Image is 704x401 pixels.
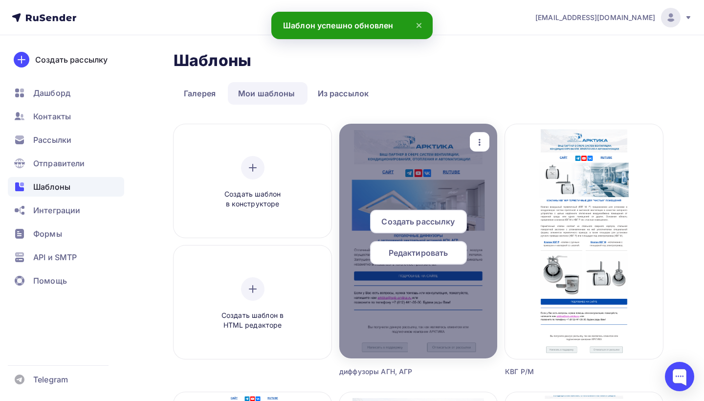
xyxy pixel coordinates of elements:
[33,181,70,193] span: Шаблоны
[206,189,299,209] span: Создать шаблон в конструкторе
[206,311,299,331] span: Создать шаблон в HTML редакторе
[8,224,124,244] a: Формы
[308,82,379,105] a: Из рассылок
[33,204,80,216] span: Интеграции
[535,8,692,27] a: [EMAIL_ADDRESS][DOMAIN_NAME]
[8,154,124,173] a: Отправители
[33,134,71,146] span: Рассылки
[505,367,623,377] div: КВГ Р/М
[33,374,68,385] span: Telegram
[389,247,448,259] span: Редактировать
[8,177,124,197] a: Шаблоны
[381,216,455,227] span: Создать рассылку
[8,83,124,103] a: Дашборд
[8,130,124,150] a: Рассылки
[33,228,62,240] span: Формы
[33,157,85,169] span: Отправители
[35,54,108,66] div: Создать рассылку
[228,82,306,105] a: Мои шаблоны
[33,275,67,287] span: Помощь
[33,251,77,263] span: API и SMTP
[33,111,71,122] span: Контакты
[535,13,655,22] span: [EMAIL_ADDRESS][DOMAIN_NAME]
[174,51,251,70] h2: Шаблоны
[174,82,226,105] a: Галерея
[33,87,70,99] span: Дашборд
[8,107,124,126] a: Контакты
[339,367,458,377] div: диффузоры АГН, АГР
